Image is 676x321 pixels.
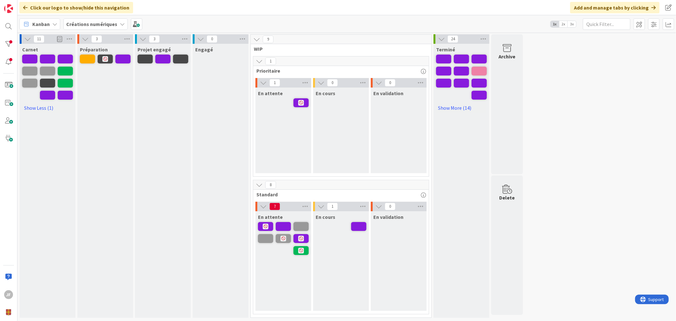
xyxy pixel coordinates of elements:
[499,53,516,60] div: Archive
[327,203,338,210] span: 1
[258,214,283,220] span: En attente
[32,20,50,28] span: Kanban
[80,46,108,53] span: Préparation
[258,90,283,96] span: En attente
[436,103,487,113] a: Show More (14)
[559,21,568,27] span: 2x
[385,79,396,87] span: 0
[269,79,280,87] span: 1
[254,46,423,52] span: WIP
[138,46,171,53] span: Projet engagé
[316,90,335,96] span: En cours
[34,35,44,43] span: 11
[256,191,421,198] span: Standard
[195,46,213,53] span: Engagé
[583,18,630,30] input: Quick Filter...
[22,46,38,53] span: Carnet
[149,35,160,43] span: 3
[207,35,217,43] span: 0
[327,79,338,87] span: 0
[4,290,13,299] div: JF
[385,203,396,210] span: 0
[269,203,280,210] span: 7
[550,21,559,27] span: 1x
[373,214,403,220] span: En validation
[256,68,421,74] span: Prioritaire
[265,181,276,189] span: 8
[570,2,660,13] div: Add and manage tabs by clicking
[499,194,515,201] div: Delete
[568,21,576,27] span: 3x
[4,4,13,13] img: Visit kanbanzone.com
[373,90,403,96] span: En validation
[66,21,117,27] b: Créations numériques
[316,214,335,220] span: En cours
[447,35,458,43] span: 24
[436,46,455,53] span: Terminé
[265,57,276,65] span: 1
[4,308,13,317] img: avatar
[22,103,73,113] a: Show Less (1)
[19,2,133,13] div: Click our logo to show/hide this navigation
[91,35,102,43] span: 3
[263,36,274,43] span: 9
[13,1,29,9] span: Support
